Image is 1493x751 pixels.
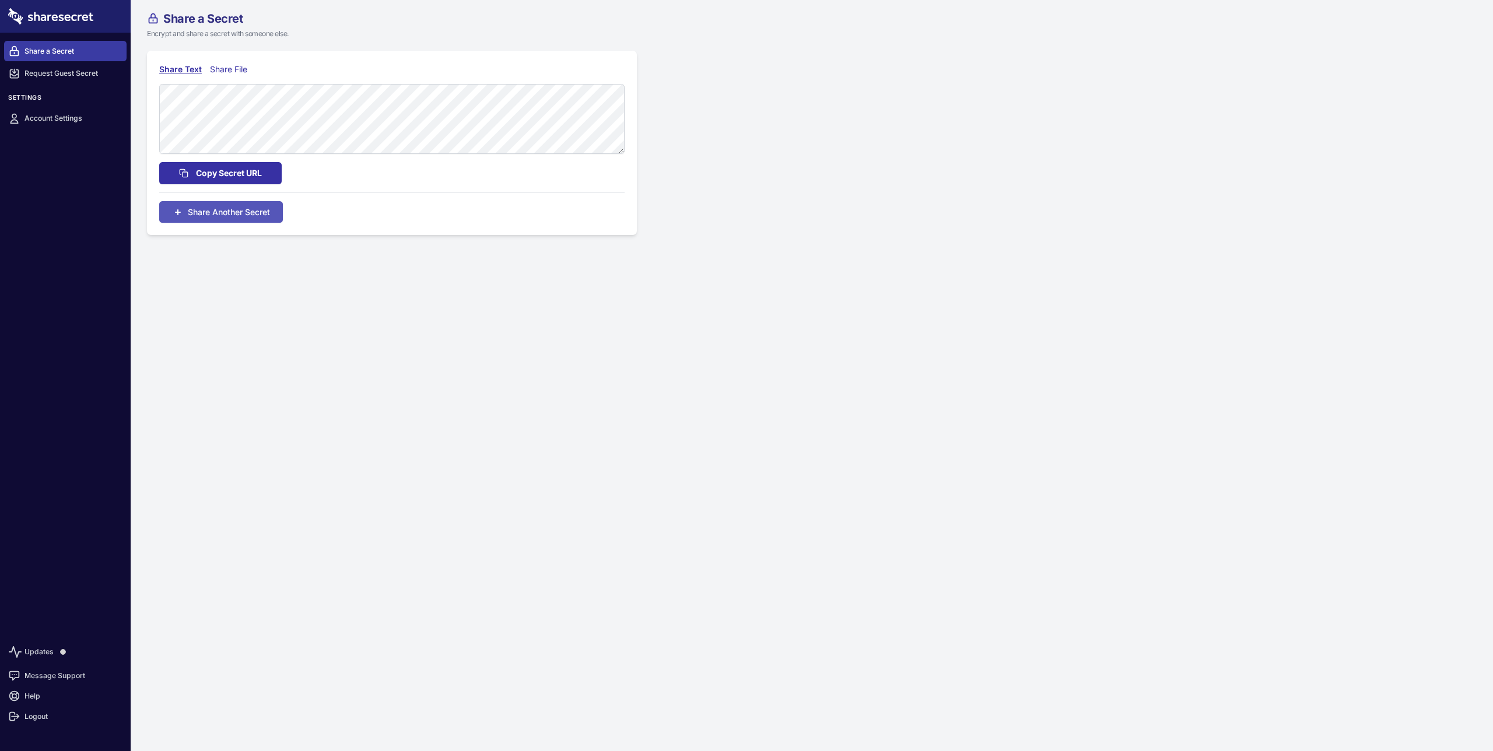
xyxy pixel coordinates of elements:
span: Copy Secret URL [196,167,262,180]
div: Share Text [159,63,202,76]
div: Share File [210,63,253,76]
button: Share Another Secret [159,201,283,223]
a: Logout [4,706,127,727]
a: Help [4,686,127,706]
a: Message Support [4,665,127,686]
a: Updates [4,638,127,665]
button: Copy Secret URL [159,162,282,184]
p: Encrypt and share a secret with someone else. [147,29,702,39]
a: Share a Secret [4,41,127,61]
iframe: Drift Widget Chat Controller [1435,693,1479,737]
h3: Settings [4,94,127,106]
span: Share Another Secret [188,206,270,218]
a: Request Guest Secret [4,64,127,84]
a: Account Settings [4,108,127,129]
span: Share a Secret [163,13,243,24]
